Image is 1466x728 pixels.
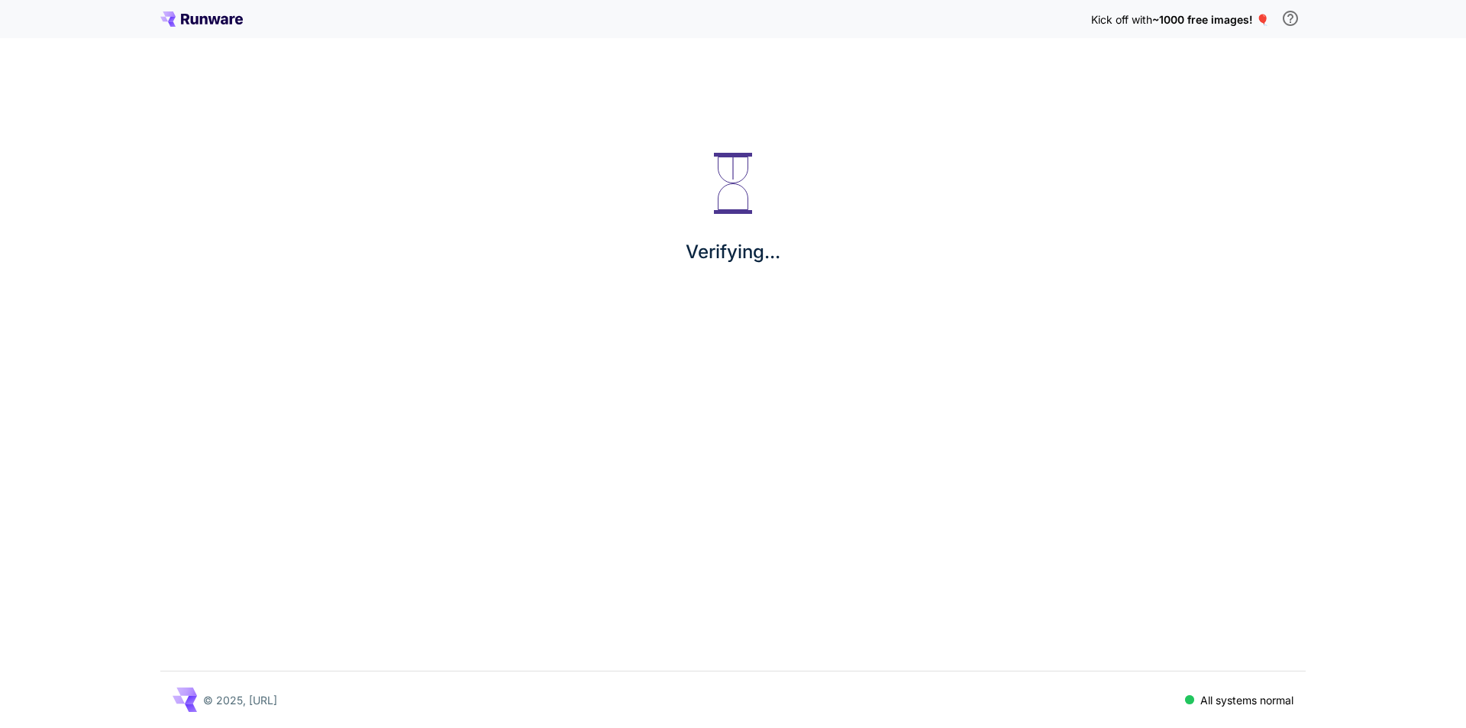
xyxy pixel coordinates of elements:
[686,238,780,266] p: Verifying...
[203,692,277,708] p: © 2025, [URL]
[1152,13,1269,26] span: ~1000 free images! 🎈
[1200,692,1293,708] p: All systems normal
[1091,13,1152,26] span: Kick off with
[1275,3,1306,34] button: In order to qualify for free credit, you need to sign up with a business email address and click ...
